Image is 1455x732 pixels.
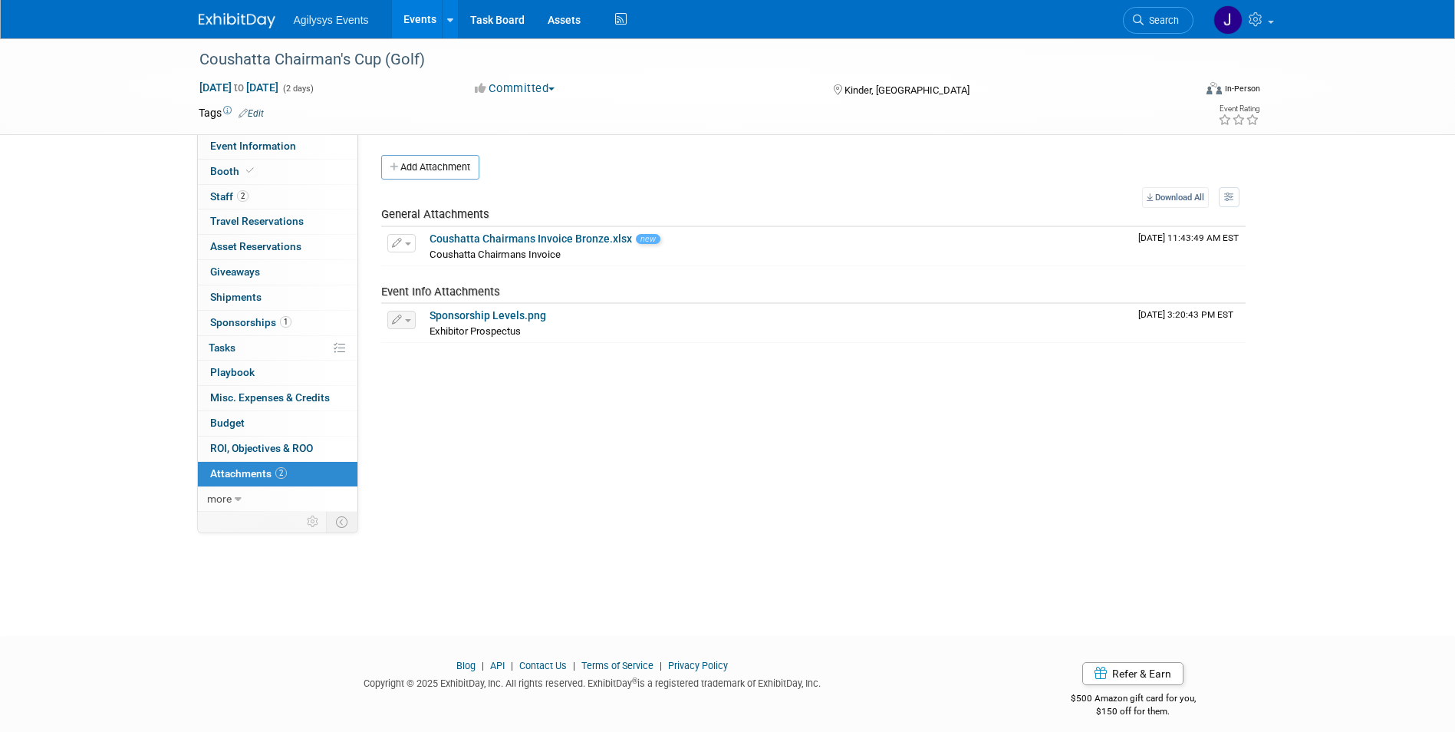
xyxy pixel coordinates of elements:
[668,660,728,671] a: Privacy Policy
[198,134,357,159] a: Event Information
[381,155,479,180] button: Add Attachment
[209,341,235,354] span: Tasks
[1142,187,1209,208] a: Download All
[1123,7,1193,34] a: Search
[198,336,357,361] a: Tasks
[198,487,357,512] a: more
[198,209,357,234] a: Travel Reservations
[194,46,1170,74] div: Coushatta Chairman's Cup (Golf)
[844,84,969,96] span: Kinder, [GEOGRAPHIC_DATA]
[1009,705,1257,718] div: $150 off for them.
[198,185,357,209] a: Staff2
[246,167,254,175] i: Booth reservation complete
[275,467,287,479] span: 2
[199,13,275,28] img: ExhibitDay
[281,84,314,94] span: (2 days)
[1218,105,1259,113] div: Event Rating
[210,140,296,152] span: Event Information
[381,285,500,298] span: Event Info Attachments
[456,660,476,671] a: Blog
[478,660,488,671] span: |
[210,366,255,378] span: Playbook
[210,442,313,454] span: ROI, Objectives & ROO
[198,311,357,335] a: Sponsorships1
[210,240,301,252] span: Asset Reservations
[490,660,505,671] a: API
[1224,83,1260,94] div: In-Person
[1213,5,1243,35] img: Jennifer Bridell
[239,108,264,119] a: Edit
[1082,662,1183,685] a: Refer & Earn
[1132,304,1246,342] td: Upload Timestamp
[381,207,489,221] span: General Attachments
[198,160,357,184] a: Booth
[198,260,357,285] a: Giveaways
[656,660,666,671] span: |
[198,386,357,411] a: Misc. Expenses & Credits
[1103,80,1261,103] div: Event Format
[210,215,304,227] span: Travel Reservations
[430,309,546,321] a: Sponsorship Levels.png
[1009,682,1257,717] div: $500 Amazon gift card for you,
[294,14,369,26] span: Agilysys Events
[210,165,257,177] span: Booth
[581,660,653,671] a: Terms of Service
[198,462,357,486] a: Attachments2
[207,493,232,505] span: more
[280,316,291,328] span: 1
[636,234,660,244] span: new
[198,437,357,461] a: ROI, Objectives & ROO
[210,265,260,278] span: Giveaways
[237,190,249,202] span: 2
[198,285,357,310] a: Shipments
[210,316,291,328] span: Sponsorships
[199,673,987,691] div: Copyright © 2025 ExhibitDay, Inc. All rights reserved. ExhibitDay is a registered trademark of Ex...
[1138,309,1233,320] span: Upload Timestamp
[210,417,245,429] span: Budget
[632,677,637,685] sup: ®
[199,81,279,94] span: [DATE] [DATE]
[326,512,357,532] td: Toggle Event Tabs
[430,249,561,260] span: Coushatta Chairmans Invoice
[507,660,517,671] span: |
[232,81,246,94] span: to
[519,660,567,671] a: Contact Us
[199,105,264,120] td: Tags
[1138,232,1239,243] span: Upload Timestamp
[300,512,327,532] td: Personalize Event Tab Strip
[198,361,357,385] a: Playbook
[1132,227,1246,265] td: Upload Timestamp
[210,467,287,480] span: Attachments
[198,411,357,436] a: Budget
[198,235,357,259] a: Asset Reservations
[210,391,330,404] span: Misc. Expenses & Credits
[469,81,561,97] button: Committed
[569,660,579,671] span: |
[1206,82,1222,94] img: Format-Inperson.png
[430,325,521,337] span: Exhibitor Prospectus
[210,291,262,303] span: Shipments
[430,232,632,245] a: Coushatta Chairmans Invoice Bronze.xlsx
[210,190,249,203] span: Staff
[1144,15,1179,26] span: Search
